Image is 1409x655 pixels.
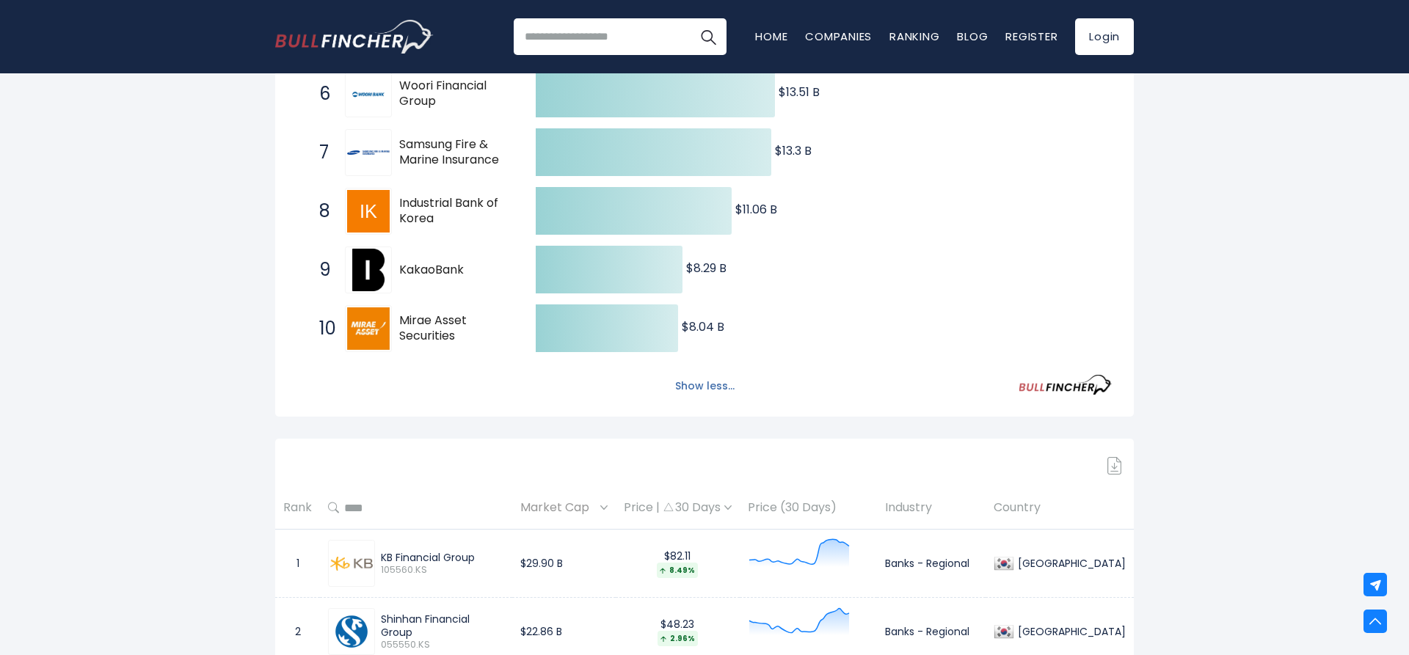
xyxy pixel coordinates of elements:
button: Search [690,18,727,55]
span: Samsung Fire & Marine Insurance [399,137,510,168]
div: [GEOGRAPHIC_DATA] [1014,557,1126,570]
img: Woori Financial Group [347,73,390,115]
div: KB Financial Group [381,551,504,564]
th: Price (30 Days) [740,486,877,530]
img: 055550.KS.png [330,610,373,653]
a: Ranking [889,29,939,44]
span: 8 [312,199,327,224]
img: 105560.KS.png [330,557,373,571]
div: [GEOGRAPHIC_DATA] [1014,625,1126,638]
div: 2.96% [658,631,698,646]
a: Blog [957,29,988,44]
span: 055550.KS [381,639,504,651]
div: Shinhan Financial Group [381,612,504,639]
text: $11.06 B [735,201,777,218]
span: 6 [312,81,327,106]
button: Show less... [666,374,743,398]
img: Industrial Bank of Korea [347,190,390,233]
div: 8.49% [657,563,698,578]
td: $29.90 B [512,530,616,598]
td: 1 [275,530,320,598]
div: $48.23 [624,618,732,646]
a: Go to homepage [275,20,433,54]
img: Bullfincher logo [275,20,434,54]
span: 105560.KS [381,564,504,577]
th: Rank [275,486,320,530]
img: Mirae Asset Securities [347,307,390,350]
span: KakaoBank [399,263,510,278]
img: Samsung Fire & Marine Insurance [347,150,390,154]
span: Mirae Asset Securities [399,313,510,344]
div: Price | 30 Days [624,500,732,516]
span: 10 [312,316,327,341]
text: $8.29 B [686,260,727,277]
a: Register [1005,29,1057,44]
text: $13.51 B [779,84,820,100]
td: Banks - Regional [877,530,986,598]
span: Market Cap [520,497,597,519]
div: $82.11 [624,549,732,578]
span: 9 [312,257,327,282]
text: $8.04 B [682,318,724,335]
th: Country [986,486,1134,530]
a: Companies [805,29,872,44]
text: $13.3 B [775,142,812,159]
th: Industry [877,486,986,530]
span: 7 [312,140,327,165]
a: Login [1075,18,1134,55]
a: Home [755,29,787,44]
span: Industrial Bank of Korea [399,196,510,227]
img: KakaoBank [352,249,385,291]
span: Woori Financial Group [399,78,510,109]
